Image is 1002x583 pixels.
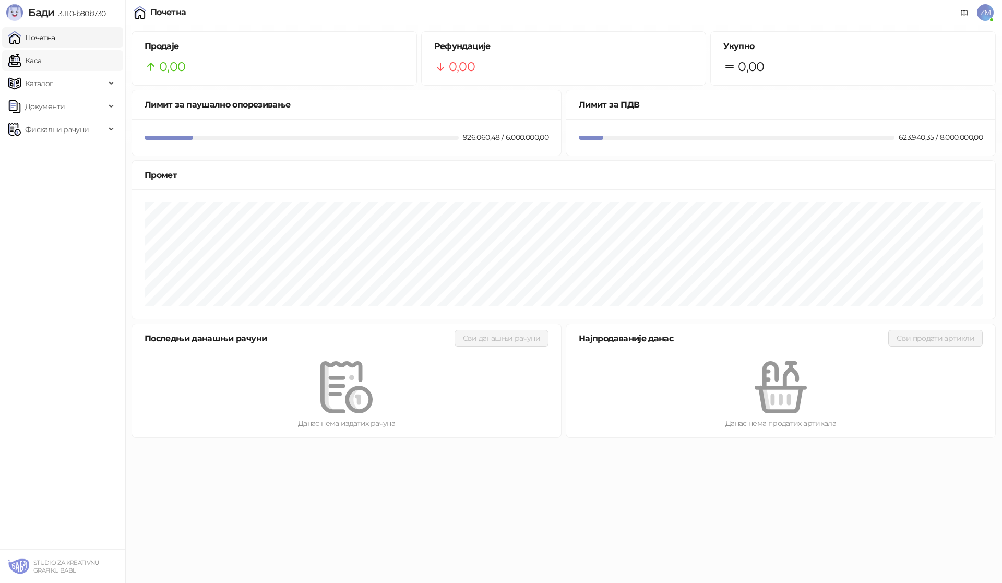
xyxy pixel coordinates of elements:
a: Документација [956,4,973,21]
span: 0,00 [159,57,185,77]
a: Почетна [8,27,55,48]
h5: Рефундације [434,40,694,53]
div: Лимит за паушално опорезивање [145,98,548,111]
span: Каталог [25,73,53,94]
span: Документи [25,96,65,117]
div: Последњи данашњи рачуни [145,332,455,345]
button: Сви продати артикли [888,330,983,347]
span: 3.11.0-b80b730 [54,9,105,18]
a: Каса [8,50,41,71]
div: 926.060,48 / 6.000.000,00 [461,132,551,143]
span: 0,00 [449,57,475,77]
button: Сви данашњи рачуни [455,330,548,347]
img: 64x64-companyLogo-4d0a4515-02ce-43d0-8af4-3da660a44a69.png [8,556,29,577]
span: Бади [28,6,54,19]
div: Најпродаваније данас [579,332,888,345]
span: 0,00 [738,57,764,77]
img: Logo [6,4,23,21]
div: 623.940,35 / 8.000.000,00 [897,132,985,143]
div: Промет [145,169,983,182]
h5: Продаје [145,40,404,53]
h5: Укупно [723,40,983,53]
div: Данас нема издатих рачуна [149,418,544,429]
div: Почетна [150,8,186,17]
small: STUDIO ZA KREATIVNU GRAFIKU BABL [33,559,99,574]
div: Данас нема продатих артикала [583,418,979,429]
span: Фискални рачуни [25,119,89,140]
div: Лимит за ПДВ [579,98,983,111]
span: ZM [977,4,994,21]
